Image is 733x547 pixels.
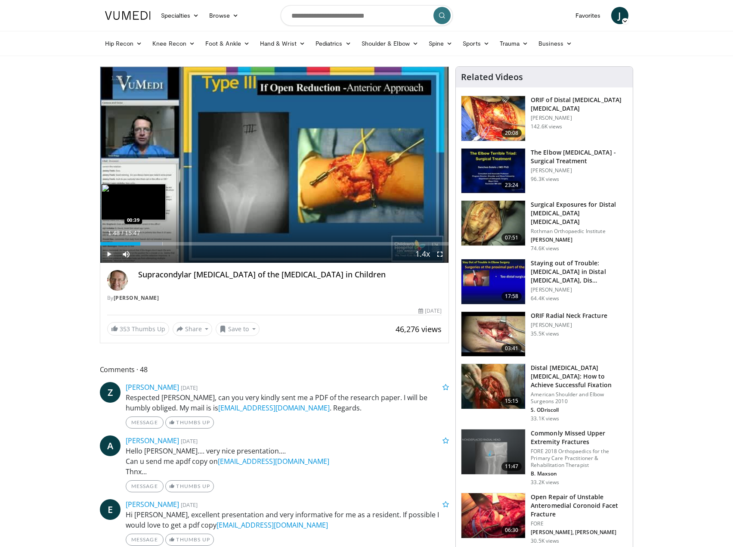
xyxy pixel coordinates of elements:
p: 33.2K views [531,479,559,486]
a: Knee Recon [147,35,200,52]
a: Message [126,534,164,546]
a: [EMAIL_ADDRESS][DOMAIN_NAME] [216,520,328,530]
a: Business [533,35,577,52]
a: E [100,499,121,520]
a: Favorites [570,7,606,24]
img: Q2xRg7exoPLTwO8X4xMDoxOjB1O8AjAz_1.150x105_q85_crop-smart_upscale.jpg [461,259,525,304]
a: Message [126,480,164,492]
p: Hello [PERSON_NAME].... very nice presentation.... Can u send me apdf copy on Thnx... [126,446,449,477]
a: J [611,7,628,24]
h3: Distal [MEDICAL_DATA] [MEDICAL_DATA]: How to Achieve Successful Fixation [531,364,628,389]
p: [PERSON_NAME] [531,236,628,243]
span: 17:58 [501,292,522,301]
a: 15:15 Distal [MEDICAL_DATA] [MEDICAL_DATA]: How to Achieve Successful Fixation American Shoulder ... [461,364,628,422]
video-js: Video Player [100,67,449,263]
a: 11:47 Commonly Missed Upper Extremity Fractures FORE 2018 Orthopaedics for the Primary Care Pract... [461,429,628,486]
a: Specialties [156,7,204,24]
a: Trauma [495,35,534,52]
p: [PERSON_NAME] [531,286,628,293]
span: 15:47 [125,230,140,236]
a: [PERSON_NAME] [126,436,179,445]
span: / [122,230,124,236]
p: [PERSON_NAME] [531,115,628,121]
h4: Related Videos [461,72,523,82]
div: [DATE] [418,307,442,315]
p: 30.5K views [531,538,559,544]
p: 35.5K views [531,330,559,337]
h4: Supracondylar [MEDICAL_DATA] of the [MEDICAL_DATA] in Children [138,270,442,280]
p: Respected [PERSON_NAME], can you very kindly sent me a PDF of the research paper. I will be humbl... [126,392,449,413]
button: Playback Rate [414,246,431,263]
p: FORE 2018 Orthopaedics for the Primary Care Practitioner & Rehabilitation Therapist [531,448,628,469]
a: Spine [424,35,458,52]
p: 64.4K views [531,295,559,302]
img: Avatar [107,270,128,291]
a: [PERSON_NAME] [126,500,179,509]
p: 96.3K views [531,176,559,183]
h3: Surgical Exposures for Distal [MEDICAL_DATA] [MEDICAL_DATA] [531,200,628,226]
a: Pediatrics [310,35,356,52]
a: [PERSON_NAME] [114,294,159,301]
p: 142.6K views [531,123,562,130]
img: VuMedi Logo [105,11,151,20]
a: 353 Thumbs Up [107,322,169,336]
span: 11:47 [501,462,522,471]
div: Progress Bar [100,242,449,246]
span: 353 [120,325,130,333]
p: FORE [531,520,628,527]
a: 07:51 Surgical Exposures for Distal [MEDICAL_DATA] [MEDICAL_DATA] Rothman Orthopaedic Institute [... [461,200,628,252]
button: Save to [216,322,260,336]
p: [PERSON_NAME] [531,322,607,329]
img: orif-sanch_3.png.150x105_q85_crop-smart_upscale.jpg [461,96,525,141]
span: 15:15 [501,397,522,405]
a: 03:41 ORIF Radial Neck Fracture [PERSON_NAME] 35.5K views [461,311,628,357]
a: A [100,435,121,456]
small: [DATE] [181,501,198,509]
button: Play [100,246,118,263]
p: 33.1K views [531,415,559,422]
a: Sports [458,35,495,52]
img: b2c65235-e098-4cd2-ab0f-914df5e3e270.150x105_q85_crop-smart_upscale.jpg [461,429,525,474]
span: 23:24 [501,181,522,190]
span: Comments 48 [100,364,449,375]
h3: ORIF of Distal [MEDICAL_DATA] [MEDICAL_DATA] [531,96,628,113]
img: image.jpeg [101,184,166,220]
span: 1:48 [108,230,120,236]
a: Foot & Ankle [200,35,255,52]
h3: Commonly Missed Upper Extremity Fractures [531,429,628,446]
div: By [107,294,442,302]
img: Picture_3_8_2.png.150x105_q85_crop-smart_upscale.jpg [461,312,525,357]
p: American Shoulder and Elbow Surgeons 2010 [531,391,628,405]
a: [EMAIL_ADDRESS][DOMAIN_NAME] [218,457,329,466]
img: 14d700b3-704c-4cc6-afcf-48008ee4a60d.150x105_q85_crop-smart_upscale.jpg [461,493,525,538]
span: 03:41 [501,344,522,353]
a: Thumbs Up [165,416,214,429]
span: 06:30 [501,526,522,535]
a: Browse [204,7,244,24]
a: Shoulder & Elbow [356,35,424,52]
a: [EMAIL_ADDRESS][DOMAIN_NAME] [218,403,330,413]
input: Search topics, interventions [281,5,453,26]
span: Z [100,382,121,403]
span: 20:08 [501,129,522,137]
p: 74.6K views [531,245,559,252]
span: 46,276 views [396,324,442,334]
p: S. ODriscoll [531,407,628,413]
p: Hi [PERSON_NAME], excellent presentation and very informative for me as a resident. If possible I... [126,510,449,530]
a: 23:24 The Elbow [MEDICAL_DATA] - Surgical Treatment [PERSON_NAME] 96.3K views [461,148,628,194]
button: Mute [118,246,135,263]
a: 06:30 Open Repair of Unstable Anteromedial Coronoid Facet Fracture FORE [PERSON_NAME], [PERSON_NA... [461,493,628,544]
h3: ORIF Radial Neck Fracture [531,311,607,320]
img: 162531_0000_1.png.150x105_q85_crop-smart_upscale.jpg [461,149,525,193]
h3: Staying out of Trouble: [MEDICAL_DATA] in Distal [MEDICAL_DATA], Dis… [531,259,628,285]
img: shawn_1.png.150x105_q85_crop-smart_upscale.jpg [461,364,525,409]
p: Rothman Orthopaedic Institute [531,228,628,235]
p: [PERSON_NAME] [531,167,628,174]
small: [DATE] [181,437,198,445]
span: 07:51 [501,233,522,242]
a: 17:58 Staying out of Trouble: [MEDICAL_DATA] in Distal [MEDICAL_DATA], Dis… [PERSON_NAME] 64.4K v... [461,259,628,305]
h3: The Elbow [MEDICAL_DATA] - Surgical Treatment [531,148,628,165]
small: [DATE] [181,384,198,392]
